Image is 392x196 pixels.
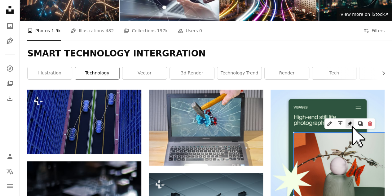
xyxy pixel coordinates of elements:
a: tech [312,67,356,79]
button: Menu [4,180,16,192]
img: a person holding a pencil and a broken laptop [149,90,263,166]
h1: SMART TECHNOLOGY INTERGRATION [27,48,385,59]
img: Cars follow a path on a city street. [27,90,141,154]
button: Language [4,165,16,177]
a: a person holding a pencil and a broken laptop [149,125,263,130]
span: 482 [106,27,114,34]
span: 197k [157,27,168,34]
a: technology [75,67,119,79]
a: Illustrations [4,35,16,47]
a: illustration [28,67,72,79]
a: Collections [4,77,16,90]
a: 3d render [170,67,214,79]
a: Cars follow a path on a city street. [27,119,141,124]
a: Download History [4,92,16,105]
a: Log in / Sign up [4,150,16,163]
button: scroll list to the right [378,67,385,79]
a: vector [122,67,167,79]
a: Illustrations 482 [71,21,114,41]
a: render [265,67,309,79]
span: 0 [199,27,202,34]
a: View more on iStock↗ [337,8,392,21]
span: View more on iStock ↗ [340,12,388,17]
button: Filters [363,21,385,41]
a: Collections 197k [124,21,168,41]
a: Explore [4,62,16,75]
a: Home — Unsplash [4,4,16,17]
a: Photos [4,20,16,32]
a: Users 0 [178,21,202,41]
a: technology trend [217,67,262,79]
